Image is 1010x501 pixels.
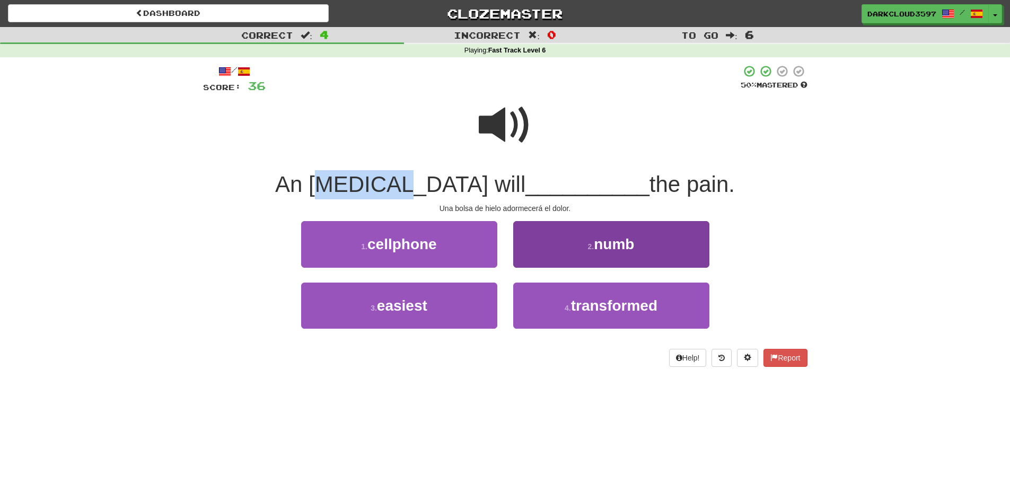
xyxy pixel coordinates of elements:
span: 0 [547,28,556,41]
span: : [528,31,540,40]
span: : [726,31,737,40]
button: Help! [669,349,707,367]
span: numb [594,236,634,252]
small: 3 . [371,304,377,312]
button: 4.transformed [513,283,709,329]
button: 3.easiest [301,283,497,329]
a: DarkCloud3597 / [862,4,989,23]
span: 36 [248,79,266,92]
span: the pain. [649,172,735,197]
span: Incorrect [454,30,521,40]
small: 1 . [361,242,367,251]
small: 2 . [588,242,594,251]
span: : [301,31,312,40]
strong: Fast Track Level 6 [488,47,546,54]
span: easiest [377,297,427,314]
a: Clozemaster [345,4,665,23]
span: 4 [320,28,329,41]
span: / [960,8,965,16]
span: 6 [745,28,754,41]
div: Mastered [741,81,807,90]
button: Round history (alt+y) [712,349,732,367]
small: 4 . [565,304,571,312]
span: An [MEDICAL_DATA] will [275,172,525,197]
span: transformed [571,297,657,314]
button: 1.cellphone [301,221,497,267]
span: Correct [241,30,293,40]
button: 2.numb [513,221,709,267]
span: 50 % [741,81,757,89]
a: Dashboard [8,4,329,22]
span: DarkCloud3597 [867,9,936,19]
div: / [203,65,266,78]
span: __________ [525,172,649,197]
div: Una bolsa de hielo adormecerá el dolor. [203,203,807,214]
span: Score: [203,83,241,92]
button: Report [763,349,807,367]
span: cellphone [367,236,437,252]
span: To go [681,30,718,40]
